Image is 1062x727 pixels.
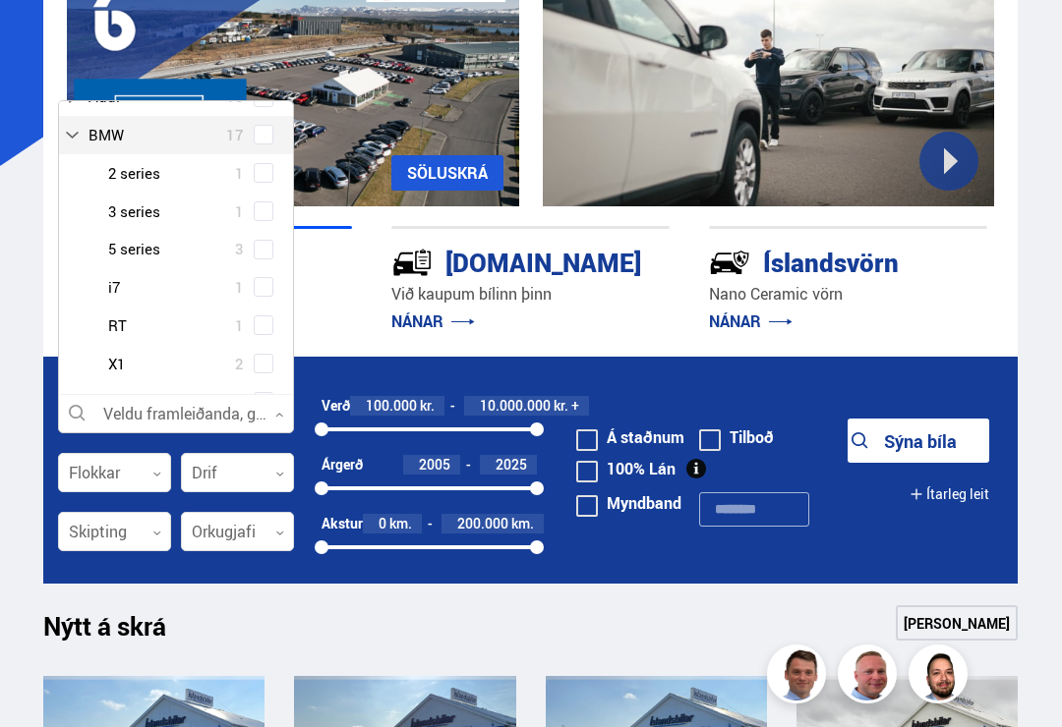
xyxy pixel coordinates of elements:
[571,398,579,414] span: +
[709,244,917,278] div: Íslandsvörn
[391,283,670,306] p: Við kaupum bílinn þinn
[912,647,971,706] img: nhp88E3Fdnt1Opn2.png
[391,244,600,278] div: [DOMAIN_NAME]
[235,311,244,340] span: 1
[554,398,568,414] span: kr.
[235,235,244,263] span: 3
[235,273,244,302] span: 1
[235,350,244,378] span: 2
[389,516,412,531] span: km.
[496,455,527,474] span: 2025
[576,461,676,476] label: 100% Lán
[841,647,900,706] img: siFngHWaQ9KaOqBr.png
[576,495,681,511] label: Myndband
[322,457,363,473] div: Árgerð
[379,514,386,532] span: 0
[235,159,244,188] span: 1
[848,419,989,463] button: Sýna bíla
[391,310,475,332] a: NÁNAR
[391,242,433,283] img: tr5P-W3DuiFaO7aO.svg
[420,398,435,414] span: kr.
[226,121,244,149] span: 17
[480,396,551,415] span: 10.000.000
[910,472,989,516] button: Ítarleg leit
[322,398,350,414] div: Verð
[699,429,774,445] label: Tilboð
[419,455,450,474] span: 2005
[709,283,987,306] p: Nano Ceramic vörn
[391,155,503,191] a: SÖLUSKRÁ
[770,647,829,706] img: FbJEzSuNWCJXmdc-.webp
[235,197,244,226] span: 1
[457,514,508,532] span: 200.000
[576,429,684,445] label: Á staðnum
[43,611,201,652] h1: Nýtt á skrá
[366,396,417,415] span: 100.000
[511,516,534,531] span: km.
[896,605,1018,641] a: [PERSON_NAME]
[709,242,750,283] img: -Svtn6bYgwAsiwNX.svg
[322,516,363,531] div: Akstur
[235,387,244,416] span: 1
[16,8,75,67] button: Open LiveChat chat widget
[709,310,793,332] a: NÁNAR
